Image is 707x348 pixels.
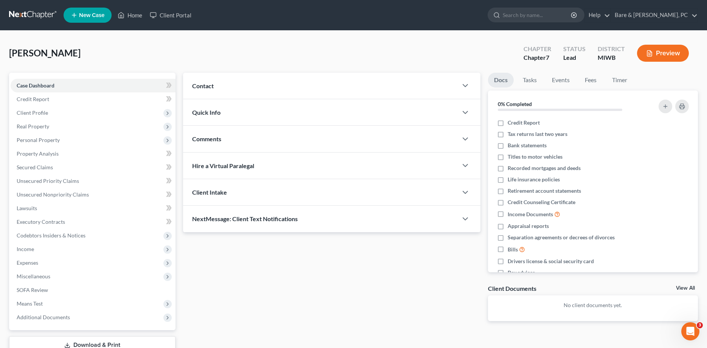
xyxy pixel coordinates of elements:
[17,96,49,102] span: Credit Report
[17,178,79,184] span: Unsecured Priority Claims
[192,189,227,196] span: Client Intake
[508,246,518,253] span: Bills
[11,283,176,297] a: SOFA Review
[192,135,221,142] span: Comments
[508,269,535,276] span: Pay advices
[488,73,514,87] a: Docs
[17,109,48,116] span: Client Profile
[192,215,298,222] span: NextMessage: Client Text Notifications
[11,201,176,215] a: Lawsuits
[79,12,104,18] span: New Case
[508,222,549,230] span: Appraisal reports
[503,8,572,22] input: Search by name...
[11,92,176,106] a: Credit Report
[17,150,59,157] span: Property Analysis
[17,205,37,211] span: Lawsuits
[17,259,38,266] span: Expenses
[11,215,176,229] a: Executory Contracts
[697,322,703,328] span: 3
[17,123,49,130] span: Real Property
[17,246,34,252] span: Income
[611,8,698,22] a: Bare & [PERSON_NAME], PC
[494,301,692,309] p: No client documents yet.
[508,153,562,161] span: Titles to motor vehicles
[508,164,581,172] span: Recorded mortgages and deeds
[563,53,586,62] div: Lead
[637,45,689,62] button: Preview
[563,45,586,53] div: Status
[579,73,603,87] a: Fees
[17,218,65,225] span: Executory Contracts
[192,109,221,116] span: Quick Info
[606,73,633,87] a: Timer
[17,191,89,198] span: Unsecured Nonpriority Claims
[488,284,536,292] div: Client Documents
[676,286,695,291] a: View All
[524,45,551,53] div: Chapter
[546,54,549,61] span: 7
[517,73,543,87] a: Tasks
[508,176,560,183] span: Life insurance policies
[508,142,547,149] span: Bank statements
[17,232,85,239] span: Codebtors Insiders & Notices
[17,164,53,170] span: Secured Claims
[11,161,176,174] a: Secured Claims
[498,101,532,107] strong: 0% Completed
[524,53,551,62] div: Chapter
[585,8,610,22] a: Help
[681,322,699,340] iframe: Intercom live chat
[17,273,50,279] span: Miscellaneous
[11,188,176,201] a: Unsecured Nonpriority Claims
[114,8,146,22] a: Home
[146,8,195,22] a: Client Portal
[598,45,625,53] div: District
[17,82,54,89] span: Case Dashboard
[192,162,254,169] span: Hire a Virtual Paralegal
[11,174,176,188] a: Unsecured Priority Claims
[11,147,176,161] a: Property Analysis
[546,73,576,87] a: Events
[192,82,214,89] span: Contact
[598,53,625,62] div: MIWB
[17,287,48,293] span: SOFA Review
[508,198,575,206] span: Credit Counseling Certificate
[508,257,594,265] span: Drivers license & social security card
[508,187,581,195] span: Retirement account statements
[508,234,615,241] span: Separation agreements or decrees of divorces
[9,47,81,58] span: [PERSON_NAME]
[17,137,60,143] span: Personal Property
[11,79,176,92] a: Case Dashboard
[508,119,540,126] span: Credit Report
[508,130,567,138] span: Tax returns last two years
[17,300,43,307] span: Means Test
[508,211,553,218] span: Income Documents
[17,314,70,320] span: Additional Documents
